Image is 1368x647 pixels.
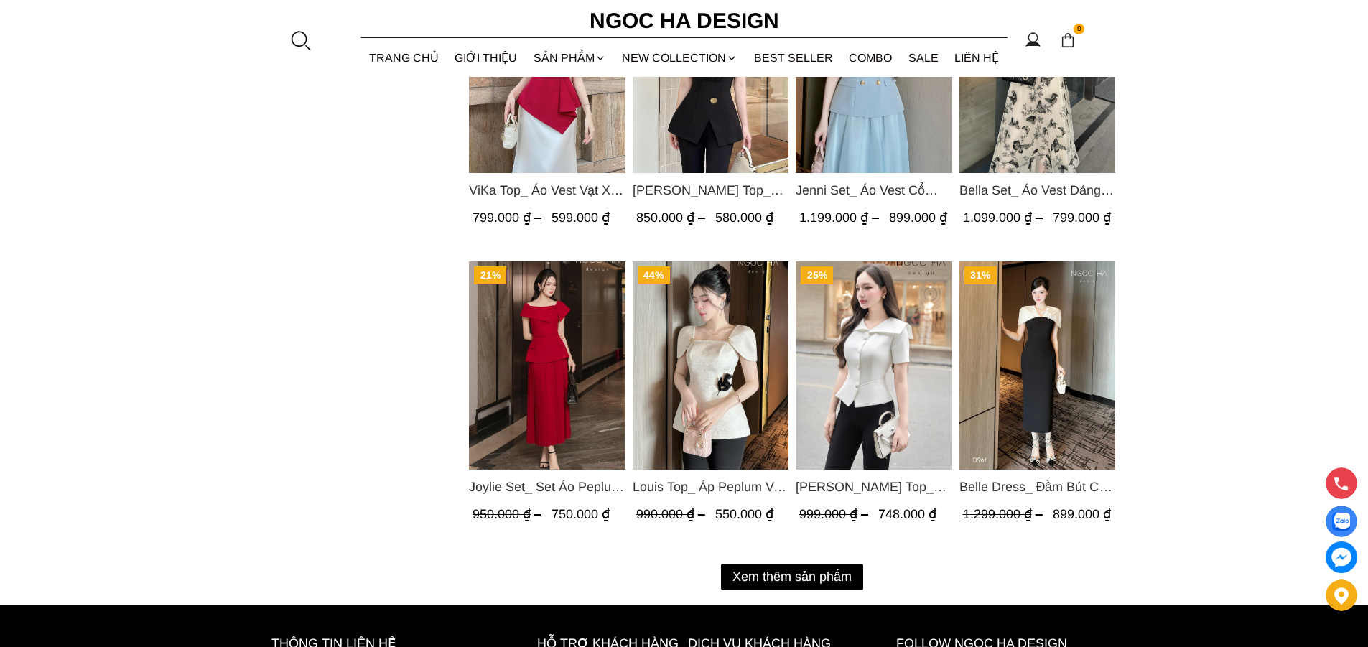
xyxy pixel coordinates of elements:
[577,4,792,38] a: Ngoc Ha Design
[552,210,610,225] span: 599.000 ₫
[796,180,952,200] a: Link to Jenni Set_ Áo Vest Cổ Tròn Đính Cúc, Chân Váy Tơ Màu Xanh A1051+CV132
[632,180,788,200] a: Link to Jenny Top_ Áo Mix Tơ Thân Bổ Mảnh Vạt Chéo Màu Đen A1057
[799,507,872,521] span: 999.000 ₫
[469,180,625,200] span: ViKa Top_ Áo Vest Vạt Xếp Chéo màu Đỏ A1053
[1326,541,1357,573] a: messenger
[959,477,1115,497] a: Link to Belle Dress_ Đầm Bút Chì Đen Phối Choàng Vai May Ly Màu Trắng Kèm Hoa D961
[473,210,545,225] span: 799.000 ₫
[1052,507,1110,521] span: 899.000 ₫
[1060,32,1076,48] img: img-CART-ICON-ksit0nf1
[878,507,936,521] span: 748.000 ₫
[796,261,952,470] img: Fiona Top_ Áo Vest Cách Điệu Cổ Ngang Vạt Chéo Tay Cộc Màu Trắng A936
[799,210,883,225] span: 1.199.000 ₫
[889,210,947,225] span: 899.000 ₫
[473,507,545,521] span: 950.000 ₫
[632,261,788,470] a: Product image - Louis Top_ Áp Peplum Vai Chờm Cài Hoa Đen A937
[959,261,1115,470] img: Belle Dress_ Đầm Bút Chì Đen Phối Choàng Vai May Ly Màu Trắng Kèm Hoa D961
[1052,210,1110,225] span: 799.000 ₫
[526,39,615,77] div: SẢN PHẨM
[552,507,610,521] span: 750.000 ₫
[959,261,1115,470] a: Product image - Belle Dress_ Đầm Bút Chì Đen Phối Choàng Vai May Ly Màu Trắng Kèm Hoa D961
[959,477,1115,497] span: Belle Dress_ Đầm Bút Chì Đen Phối Choàng Vai May Ly Màu Trắng Kèm Hoa D961
[632,261,788,470] img: Louis Top_ Áp Peplum Vai Chờm Cài Hoa Đen A937
[721,564,863,590] button: Xem thêm sản phẩm
[796,477,952,497] span: [PERSON_NAME] Top_ Áo Vest Cách Điệu Cổ Ngang Vạt Chéo Tay Cộc Màu Trắng A936
[447,39,526,77] a: GIỚI THIỆU
[796,180,952,200] span: Jenni Set_ Áo Vest Cổ Tròn Đính Cúc, Chân Váy Tơ Màu Xanh A1051+CV132
[469,261,625,470] img: Joylie Set_ Set Áo Peplum Vai Lệch, Chân Váy Dập Ly Màu Đỏ A956, CV120
[715,210,773,225] span: 580.000 ₫
[632,180,788,200] span: [PERSON_NAME] Top_ Áo Mix Tơ Thân Bổ Mảnh Vạt Chéo Màu Đen A1057
[469,477,625,497] span: Joylie Set_ Set Áo Peplum Vai Lệch, Chân Váy Dập Ly Màu Đỏ A956, CV120
[715,507,773,521] span: 550.000 ₫
[959,180,1115,200] span: Bella Set_ Áo Vest Dáng Lửng Cúc Đồng, Chân Váy Họa Tiết Bướm A990+CV121
[946,39,1008,77] a: LIÊN HỆ
[469,477,625,497] a: Link to Joylie Set_ Set Áo Peplum Vai Lệch, Chân Váy Dập Ly Màu Đỏ A956, CV120
[796,261,952,470] a: Product image - Fiona Top_ Áo Vest Cách Điệu Cổ Ngang Vạt Chéo Tay Cộc Màu Trắng A936
[1326,506,1357,537] a: Display image
[901,39,947,77] a: SALE
[959,180,1115,200] a: Link to Bella Set_ Áo Vest Dáng Lửng Cúc Đồng, Chân Váy Họa Tiết Bướm A990+CV121
[469,261,625,470] a: Product image - Joylie Set_ Set Áo Peplum Vai Lệch, Chân Váy Dập Ly Màu Đỏ A956, CV120
[632,477,788,497] span: Louis Top_ Áp Peplum Vai Chờm Cài Hoa Đen A937
[1074,24,1085,35] span: 0
[746,39,842,77] a: BEST SELLER
[469,180,625,200] a: Link to ViKa Top_ Áo Vest Vạt Xếp Chéo màu Đỏ A1053
[361,39,447,77] a: TRANG CHỦ
[614,39,746,77] a: NEW COLLECTION
[1332,513,1350,531] img: Display image
[632,477,788,497] a: Link to Louis Top_ Áp Peplum Vai Chờm Cài Hoa Đen A937
[796,477,952,497] a: Link to Fiona Top_ Áo Vest Cách Điệu Cổ Ngang Vạt Chéo Tay Cộc Màu Trắng A936
[841,39,901,77] a: Combo
[962,507,1046,521] span: 1.299.000 ₫
[962,210,1046,225] span: 1.099.000 ₫
[636,210,708,225] span: 850.000 ₫
[636,507,708,521] span: 990.000 ₫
